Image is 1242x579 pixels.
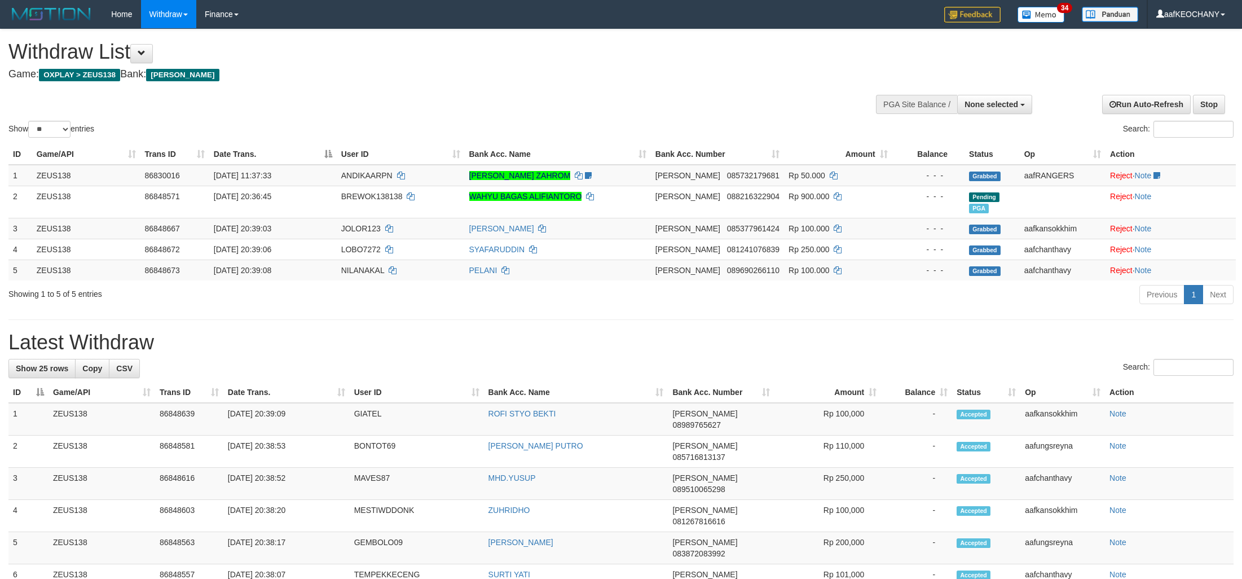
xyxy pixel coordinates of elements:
td: aafkansokkhim [1020,218,1106,239]
span: Accepted [957,506,990,516]
span: Copy [82,364,102,373]
span: Accepted [957,442,990,451]
div: - - - [897,244,960,255]
span: [PERSON_NAME] [655,266,720,275]
span: Rp 250.000 [789,245,829,254]
span: Grabbed [969,266,1001,276]
a: SURTI YATI [488,570,530,579]
td: · [1106,186,1236,218]
td: ZEUS138 [49,468,155,500]
h1: Latest Withdraw [8,331,1234,354]
a: Note [1135,266,1152,275]
td: - [881,403,952,436]
th: Date Trans.: activate to sort column descending [209,144,337,165]
span: [PERSON_NAME] [146,69,219,81]
select: Showentries [28,121,71,138]
td: ZEUS138 [32,218,140,239]
td: Rp 100,000 [774,403,881,436]
td: · [1106,260,1236,280]
td: [DATE] 20:38:52 [223,468,350,500]
td: ZEUS138 [49,436,155,468]
span: Grabbed [969,245,1001,255]
span: [PERSON_NAME] [672,473,737,483]
span: Copy 089690266110 to clipboard [727,266,779,275]
h4: Game: Bank: [8,69,817,80]
td: [DATE] 20:38:53 [223,436,350,468]
a: Note [1135,171,1152,180]
td: MAVES87 [350,468,484,500]
span: 86848673 [145,266,180,275]
a: Run Auto-Refresh [1102,95,1191,114]
label: Show entries [8,121,94,138]
span: [DATE] 11:37:33 [214,171,271,180]
span: BREWOK138138 [341,192,403,201]
a: Stop [1193,95,1225,114]
a: Note [1109,538,1126,547]
td: - [881,436,952,468]
td: Rp 200,000 [774,532,881,564]
a: Next [1203,285,1234,304]
th: Balance [892,144,964,165]
td: 3 [8,218,32,239]
td: - [881,500,952,532]
div: - - - [897,223,960,234]
span: [PERSON_NAME] [655,171,720,180]
a: [PERSON_NAME] ZAHROM [469,171,571,180]
td: GIATEL [350,403,484,436]
td: 2 [8,186,32,218]
a: [PERSON_NAME] [488,538,553,547]
th: ID [8,144,32,165]
span: [PERSON_NAME] [672,538,737,547]
span: ANDIKAARPN [341,171,393,180]
span: Rp 900.000 [789,192,829,201]
td: Rp 100,000 [774,500,881,532]
span: [DATE] 20:39:08 [214,266,271,275]
label: Search: [1123,121,1234,138]
th: Game/API: activate to sort column ascending [49,382,155,403]
th: Bank Acc. Name: activate to sort column ascending [484,382,668,403]
span: Copy 081241076839 to clipboard [727,245,779,254]
span: [DATE] 20:39:06 [214,245,271,254]
h1: Withdraw List [8,41,817,63]
div: Showing 1 to 5 of 5 entries [8,284,509,300]
th: Op: activate to sort column ascending [1020,382,1105,403]
td: 2 [8,436,49,468]
a: Reject [1110,192,1133,201]
td: aafungsreyna [1020,436,1105,468]
span: 86848672 [145,245,180,254]
a: Note [1109,473,1126,483]
span: [PERSON_NAME] [672,506,737,515]
img: Feedback.jpg [944,7,1001,23]
a: Note [1135,245,1152,254]
img: MOTION_logo.png [8,6,94,23]
a: Show 25 rows [8,359,76,378]
span: Accepted [957,538,990,548]
span: OXPLAY > ZEUS138 [39,69,120,81]
td: 86848563 [155,532,223,564]
div: PGA Site Balance / [876,95,957,114]
td: Rp 250,000 [774,468,881,500]
div: - - - [897,265,960,276]
td: 86848639 [155,403,223,436]
td: 3 [8,468,49,500]
span: [PERSON_NAME] [672,409,737,418]
th: Date Trans.: activate to sort column ascending [223,382,350,403]
td: 4 [8,500,49,532]
td: 1 [8,403,49,436]
td: [DATE] 20:38:17 [223,532,350,564]
span: Rp 50.000 [789,171,825,180]
a: ROFI STYO BEKTI [488,409,556,418]
td: [DATE] 20:38:20 [223,500,350,532]
td: aafchanthavy [1020,468,1105,500]
span: [PERSON_NAME] [655,192,720,201]
td: 5 [8,260,32,280]
td: 86848581 [155,436,223,468]
a: Note [1135,224,1152,233]
span: JOLOR123 [341,224,381,233]
span: LOBO7272 [341,245,381,254]
span: Rp 100.000 [789,224,829,233]
a: Reject [1110,171,1133,180]
a: Note [1109,441,1126,450]
td: 1 [8,165,32,186]
span: [PERSON_NAME] [672,441,737,450]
